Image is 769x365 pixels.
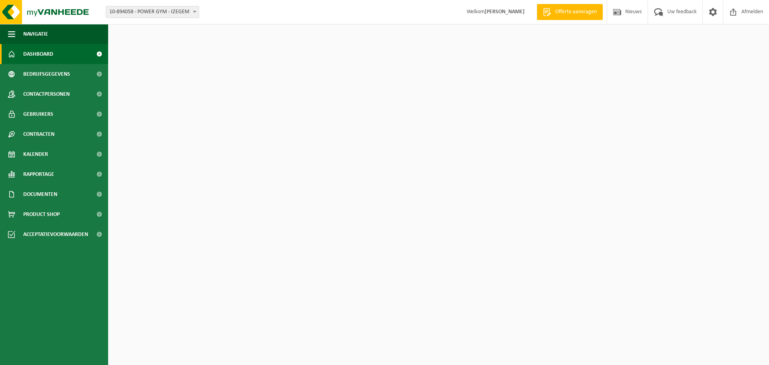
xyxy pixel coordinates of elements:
span: Contracten [23,124,54,144]
span: 10-894058 - POWER GYM - IZEGEM [106,6,199,18]
span: Acceptatievoorwaarden [23,224,88,244]
span: Dashboard [23,44,53,64]
span: Documenten [23,184,57,204]
span: Gebruikers [23,104,53,124]
strong: [PERSON_NAME] [485,9,525,15]
span: Contactpersonen [23,84,70,104]
span: Bedrijfsgegevens [23,64,70,84]
span: Product Shop [23,204,60,224]
span: Kalender [23,144,48,164]
span: Rapportage [23,164,54,184]
span: Navigatie [23,24,48,44]
span: Offerte aanvragen [553,8,599,16]
a: Offerte aanvragen [537,4,603,20]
